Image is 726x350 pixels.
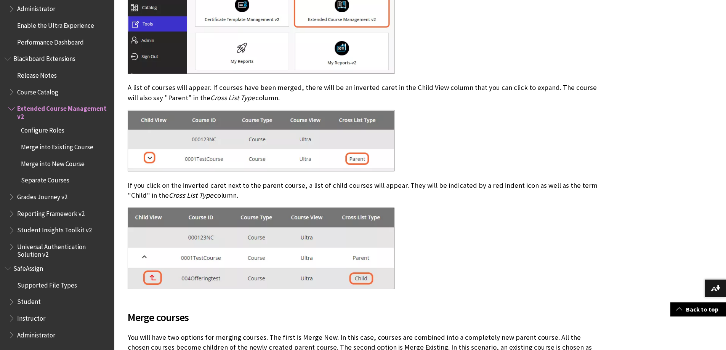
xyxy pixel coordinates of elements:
[128,309,600,325] span: Merge courses
[13,53,75,63] span: Blackboard Extensions
[128,208,394,289] img: View of child courses in ECM
[670,302,726,316] a: Back to top
[5,53,110,259] nav: Book outline for Blackboard Extensions
[17,296,41,306] span: Student
[5,262,110,341] nav: Book outline for Blackboard SafeAssign
[128,83,600,102] p: A list of courses will appear. If courses have been merged, there will be an inverted caret in th...
[17,102,109,120] span: Extended Course Management v2
[128,110,394,171] img: A parent course in the ECM list
[17,207,85,217] span: Reporting Framework v2
[17,312,45,322] span: Instructor
[21,124,64,134] span: Configure Roles
[13,262,43,272] span: SafeAssign
[17,19,94,29] span: Enable the Ultra Experience
[169,191,213,200] span: Cross List Type
[17,190,67,201] span: Grades Journey v2
[210,93,255,102] span: Cross List Type
[21,141,93,151] span: Merge into Existing Course
[17,224,92,234] span: Student Insights Toolkit v2
[21,157,85,168] span: Merge into New Course
[17,36,84,46] span: Performance Dashboard
[17,3,55,13] span: Administrator
[17,69,57,79] span: Release Notes
[17,279,77,289] span: Supported File Types
[17,86,58,96] span: Course Catalog
[21,174,69,184] span: Separate Courses
[17,240,109,258] span: Universal Authentication Solution v2
[17,329,55,339] span: Administrator
[128,181,600,200] p: If you click on the inverted caret next to the parent course, a list of child courses will appear...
